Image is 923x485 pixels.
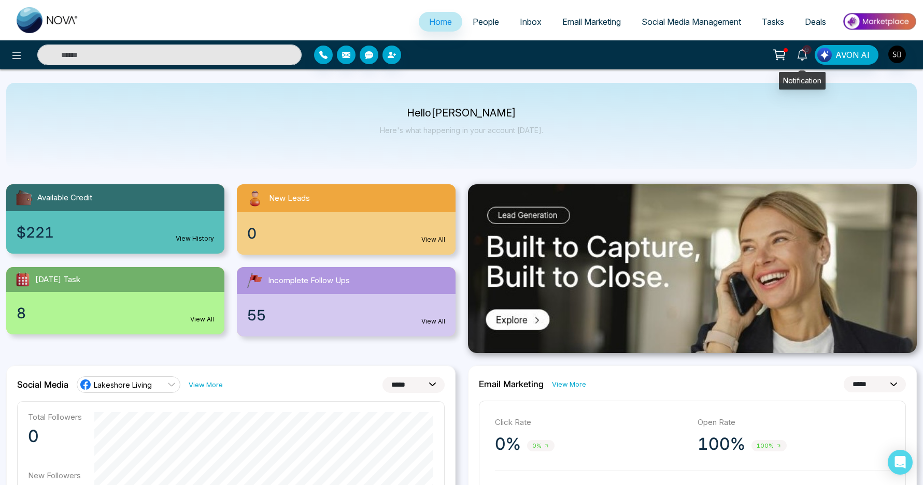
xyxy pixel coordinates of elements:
img: availableCredit.svg [15,188,33,207]
a: Home [419,12,462,32]
span: Lakeshore Living [94,380,152,390]
a: Email Marketing [552,12,631,32]
span: People [473,17,499,27]
span: Tasks [762,17,784,27]
span: 8 [17,302,26,324]
span: AVON AI [835,49,870,61]
img: User Avatar [888,46,906,63]
a: People [462,12,509,32]
p: New Followers [28,471,82,480]
span: Inbox [520,17,542,27]
span: Available Credit [37,192,92,204]
p: Here's what happening in your account [DATE]. [380,126,543,135]
div: Notification [779,72,826,90]
img: . [468,184,917,353]
a: View More [189,380,223,390]
p: Hello [PERSON_NAME] [380,109,543,117]
span: 0% [527,440,555,452]
p: Click Rate [495,417,687,429]
button: AVON AI [815,45,878,65]
a: Deals [794,12,836,32]
img: newLeads.svg [245,188,265,208]
a: View All [421,235,445,244]
a: View All [190,315,214,324]
h2: Social Media [17,379,68,390]
a: 9 [790,45,815,63]
span: 55 [247,304,266,326]
a: View History [176,234,214,243]
span: Email Marketing [562,17,621,27]
span: 100% [751,440,787,452]
img: todayTask.svg [15,271,31,288]
a: Tasks [751,12,794,32]
p: 0% [495,434,521,454]
img: followUps.svg [245,271,264,290]
img: Market-place.gif [842,10,917,33]
a: View More [552,379,586,389]
span: 0 [247,223,257,244]
p: Open Rate [698,417,890,429]
span: New Leads [269,193,310,204]
a: New Leads0View All [231,184,461,255]
p: 100% [698,434,745,454]
a: Incomplete Follow Ups55View All [231,267,461,336]
span: [DATE] Task [35,274,80,286]
h2: Email Marketing [479,379,544,389]
p: Total Followers [28,412,82,422]
a: Social Media Management [631,12,751,32]
span: $221 [17,222,54,243]
span: Home [429,17,452,27]
span: 9 [802,45,812,54]
img: Nova CRM Logo [17,7,79,33]
a: Inbox [509,12,552,32]
span: Incomplete Follow Ups [268,275,350,287]
p: 0 [28,426,82,447]
a: View All [421,317,445,326]
img: Lead Flow [817,48,832,62]
span: Deals [805,17,826,27]
span: Social Media Management [642,17,741,27]
div: Open Intercom Messenger [888,450,913,475]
